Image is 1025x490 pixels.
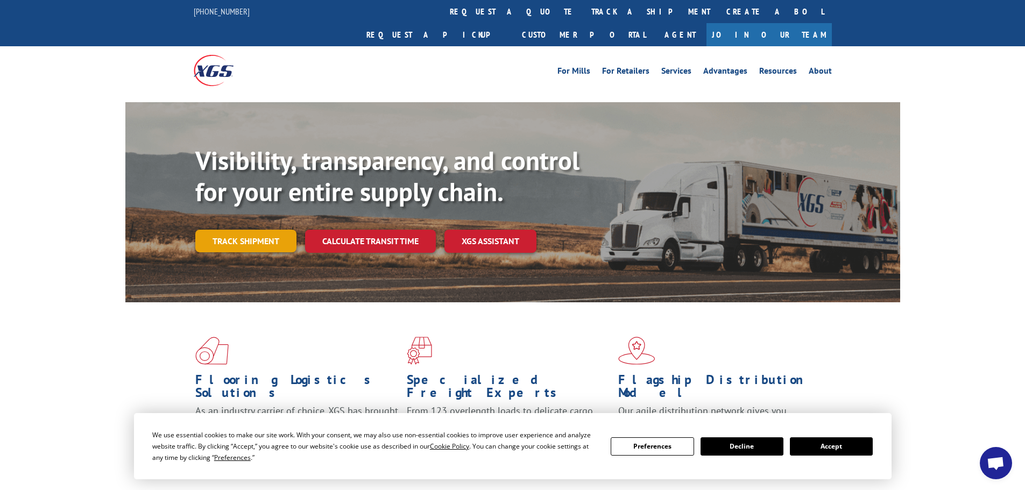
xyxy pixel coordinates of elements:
img: xgs-icon-total-supply-chain-intelligence-red [195,337,229,365]
span: Cookie Policy [430,442,469,451]
h1: Flagship Distribution Model [618,373,822,404]
a: XGS ASSISTANT [444,230,536,253]
a: For Mills [557,67,590,79]
div: Open chat [980,447,1012,479]
a: Resources [759,67,797,79]
b: Visibility, transparency, and control for your entire supply chain. [195,144,579,208]
span: Preferences [214,453,251,462]
h1: Specialized Freight Experts [407,373,610,404]
img: xgs-icon-focused-on-flooring-red [407,337,432,365]
a: Calculate transit time [305,230,436,253]
a: Advantages [703,67,747,79]
div: Cookie Consent Prompt [134,413,892,479]
a: Services [661,67,691,79]
a: Agent [654,23,706,46]
a: Track shipment [195,230,296,252]
button: Accept [790,437,873,456]
div: We use essential cookies to make our site work. With your consent, we may also use non-essential ... [152,429,598,463]
button: Preferences [611,437,694,456]
a: [PHONE_NUMBER] [194,6,250,17]
p: From 123 overlength loads to delicate cargo, our experienced staff knows the best way to move you... [407,404,610,452]
a: Join Our Team [706,23,832,46]
a: About [809,67,832,79]
a: Request a pickup [358,23,514,46]
h1: Flooring Logistics Solutions [195,373,399,404]
button: Decline [701,437,783,456]
span: As an industry carrier of choice, XGS has brought innovation and dedication to flooring logistics... [195,404,398,443]
a: Customer Portal [514,23,654,46]
img: xgs-icon-flagship-distribution-model-red [618,337,655,365]
span: Our agile distribution network gives you nationwide inventory management on demand. [618,404,816,430]
a: For Retailers [602,67,649,79]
